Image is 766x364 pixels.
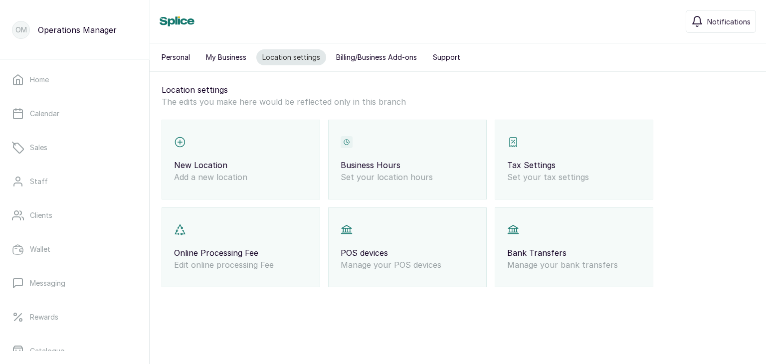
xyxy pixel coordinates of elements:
p: Home [30,75,49,85]
p: Add a new location [174,171,308,183]
p: OM [15,25,27,35]
a: Sales [8,134,141,162]
div: Bank TransfersManage your bank transfers [495,207,653,287]
p: Online Processing Fee [174,247,308,259]
a: Messaging [8,269,141,297]
p: Bank Transfers [507,247,641,259]
a: Home [8,66,141,94]
a: Staff [8,168,141,195]
a: Rewards [8,303,141,331]
div: Tax SettingsSet your tax settings [495,120,653,199]
p: Catalogue [30,346,64,356]
p: Manage your bank transfers [507,259,641,271]
button: My Business [200,49,252,65]
a: Wallet [8,235,141,263]
div: POS devicesManage your POS devices [328,207,487,287]
p: POS devices [341,247,474,259]
a: Clients [8,201,141,229]
button: Personal [156,49,196,65]
div: Business HoursSet your location hours [328,120,487,199]
div: Online Processing FeeEdit online processing Fee [162,207,320,287]
p: Calendar [30,109,59,119]
p: Messaging [30,278,65,288]
button: Location settings [256,49,326,65]
p: Tax Settings [507,159,641,171]
p: Set your tax settings [507,171,641,183]
p: Staff [30,177,48,186]
p: New Location [174,159,308,171]
div: New LocationAdd a new location [162,120,320,199]
p: Business Hours [341,159,474,171]
p: Manage your POS devices [341,259,474,271]
p: Sales [30,143,47,153]
button: Support [427,49,466,65]
p: Wallet [30,244,50,254]
p: Operations Manager [38,24,117,36]
p: The edits you make here would be reflected only in this branch [162,96,754,108]
p: Rewards [30,312,58,322]
span: Notifications [707,16,751,27]
button: Notifications [686,10,756,33]
p: Edit online processing Fee [174,259,308,271]
button: Billing/Business Add-ons [330,49,423,65]
p: Set your location hours [341,171,474,183]
p: Location settings [162,84,754,96]
a: Calendar [8,100,141,128]
p: Clients [30,210,52,220]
